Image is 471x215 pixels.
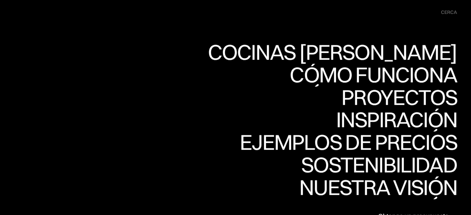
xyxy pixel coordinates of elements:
[208,41,457,64] a: Cocinas [PERSON_NAME]Cocinas [PERSON_NAME]
[341,84,457,110] font: Proyectos
[208,38,457,65] font: Cocinas [PERSON_NAME]
[336,106,457,133] font: Inspiración
[301,151,457,178] font: Sostenibilidad
[297,171,451,201] font: Sostenibilidad
[240,128,457,155] font: Ejemplos de precios
[215,58,451,89] font: Cocinas [PERSON_NAME]
[240,131,457,154] a: Ejemplos de preciosEjemplos de precios
[297,154,457,176] a: SostenibilidadSostenibilidad
[329,109,457,131] a: InspiraciónInspiración
[292,81,451,111] font: Cómo funciona
[290,64,457,86] a: Cómo funcionaCómo funciona
[248,148,451,179] font: Ejemplos de precios
[290,61,457,88] font: Cómo funciona
[342,104,451,134] font: Proyectos
[435,6,457,19] div: menú
[329,126,451,157] font: Inspiración
[297,176,457,199] a: Nuestra visiónNuestra visión
[341,86,457,109] a: ProyectosProyectos
[299,174,457,200] font: Nuestra visión
[441,9,457,15] font: cerca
